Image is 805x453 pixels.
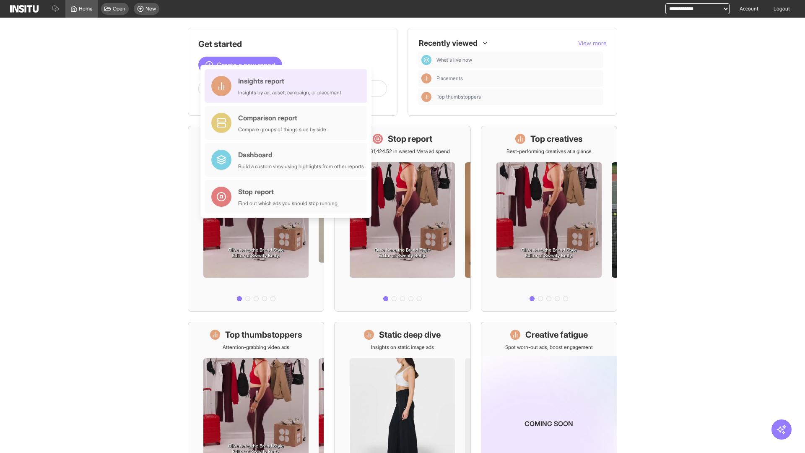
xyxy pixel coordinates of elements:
h1: Top thumbstoppers [225,329,302,341]
div: Insights by ad, adset, campaign, or placement [238,89,341,96]
a: Top creativesBest-performing creatives at a glance [481,126,617,312]
div: Build a custom view using highlights from other reports [238,163,364,170]
div: Insights [421,92,431,102]
div: Comparison report [238,113,326,123]
h1: Stop report [388,133,432,145]
span: Open [113,5,125,12]
a: What's live nowSee all active ads instantly [188,126,324,312]
button: View more [578,39,607,47]
div: Dashboard [421,55,431,65]
div: Dashboard [238,150,364,160]
span: Create a new report [217,60,275,70]
h1: Get started [198,38,387,50]
span: What's live now [436,57,472,63]
p: Best-performing creatives at a glance [506,148,592,155]
div: Insights [421,73,431,83]
p: Attention-grabbing video ads [223,344,289,351]
span: Top thumbstoppers [436,94,600,100]
span: Placements [436,75,600,82]
button: Create a new report [198,57,282,73]
span: What's live now [436,57,600,63]
a: Stop reportSave £31,424.52 in wasted Meta ad spend [334,126,470,312]
div: Insights report [238,76,341,86]
h1: Static deep dive [379,329,441,341]
span: Placements [436,75,463,82]
span: Top thumbstoppers [436,94,481,100]
span: Home [79,5,93,12]
img: Logo [10,5,39,13]
p: Insights on static image ads [371,344,434,351]
div: Find out which ads you should stop running [238,200,338,207]
span: New [145,5,156,12]
div: Compare groups of things side by side [238,126,326,133]
div: Stop report [238,187,338,197]
h1: Top creatives [530,133,583,145]
p: Save £31,424.52 in wasted Meta ad spend [355,148,450,155]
